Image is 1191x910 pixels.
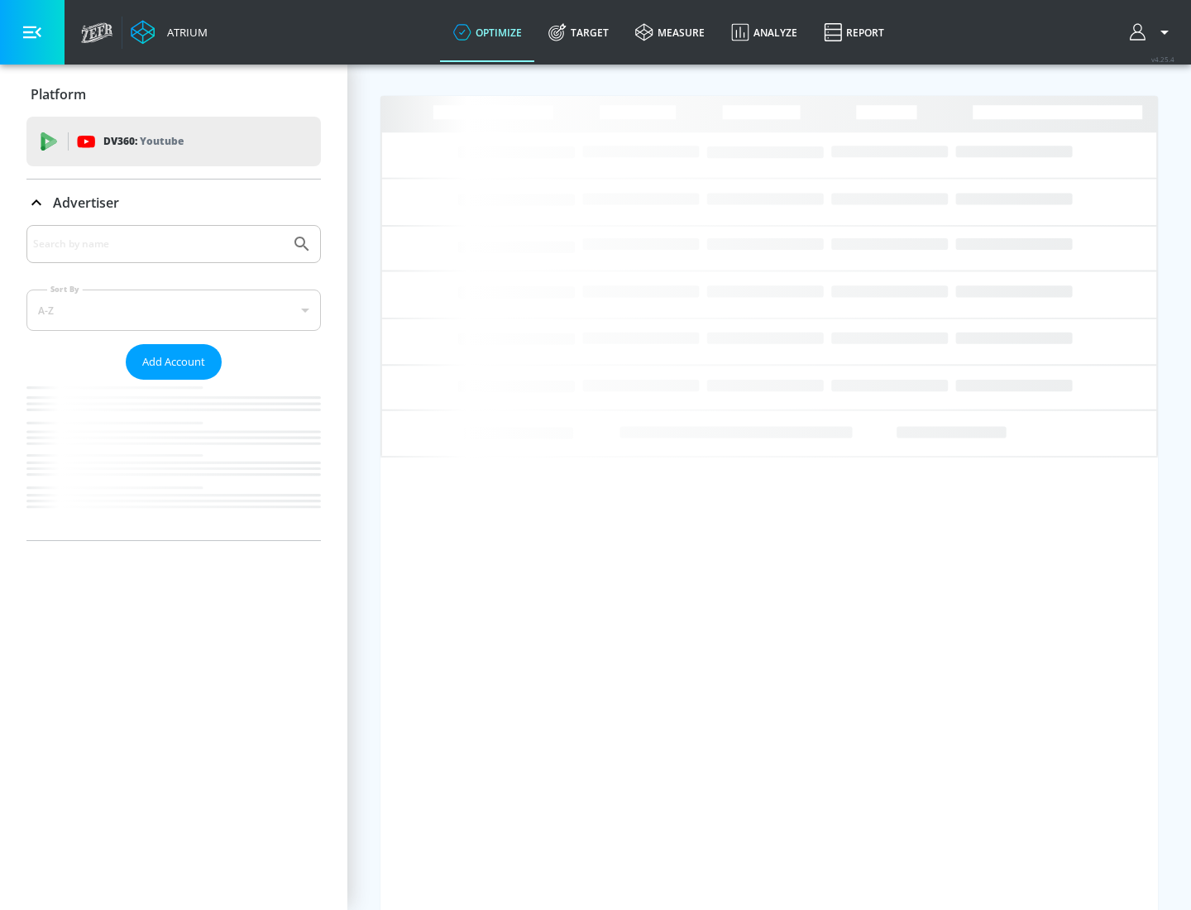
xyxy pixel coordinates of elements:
div: Atrium [160,25,208,40]
div: A-Z [26,290,321,331]
div: Advertiser [26,225,321,540]
p: Youtube [140,132,184,150]
a: measure [622,2,718,62]
div: Platform [26,71,321,117]
a: Atrium [131,20,208,45]
p: Advertiser [53,194,119,212]
p: Platform [31,85,86,103]
a: Analyze [718,2,811,62]
label: Sort By [47,284,83,295]
a: Target [535,2,622,62]
div: DV360: Youtube [26,117,321,166]
button: Add Account [126,344,222,380]
div: Advertiser [26,180,321,226]
p: DV360: [103,132,184,151]
input: Search by name [33,233,284,255]
span: v 4.25.4 [1151,55,1174,64]
span: Add Account [142,352,205,371]
a: Report [811,2,897,62]
a: optimize [440,2,535,62]
nav: list of Advertiser [26,380,321,540]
